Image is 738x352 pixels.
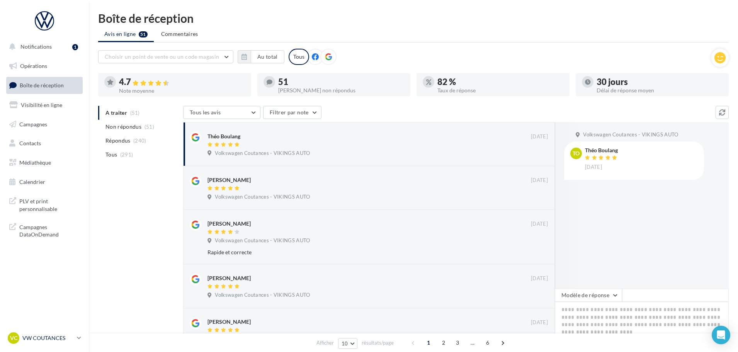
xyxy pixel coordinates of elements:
[6,331,83,345] a: VC VW COUTANCES
[5,174,84,190] a: Calendrier
[19,179,45,185] span: Calendrier
[105,123,141,131] span: Non répondus
[585,148,619,153] div: Théo Boulang
[5,77,84,94] a: Boîte de réception
[20,43,52,50] span: Notifications
[105,151,117,158] span: Tous
[585,164,602,171] span: [DATE]
[119,88,245,94] div: Note moyenne
[207,176,251,184] div: [PERSON_NAME]
[21,102,62,108] span: Visibilité en ligne
[120,151,133,158] span: (291)
[466,337,479,349] span: ...
[5,193,84,216] a: PLV et print personnalisable
[5,97,84,113] a: Visibilité en ligne
[161,31,198,37] span: Commentaires
[22,334,74,342] p: VW COUTANCES
[119,78,245,87] div: 4.7
[215,150,310,157] span: Volkswagen Coutances - VIKINGS AUTO
[19,159,51,166] span: Médiathèque
[342,340,348,347] span: 10
[278,88,404,93] div: [PERSON_NAME] non répondus
[451,337,464,349] span: 3
[207,274,251,282] div: [PERSON_NAME]
[105,53,219,60] span: Choisir un point de vente ou un code magasin
[5,39,81,55] button: Notifications 1
[215,194,310,201] span: Volkswagen Coutances - VIKINGS AUTO
[338,338,358,349] button: 10
[215,237,310,244] span: Volkswagen Coutances - VIKINGS AUTO
[5,155,84,171] a: Médiathèque
[20,63,47,69] span: Opérations
[362,339,394,347] span: résultats/page
[207,220,251,228] div: [PERSON_NAME]
[19,196,80,213] span: PLV et print personnalisable
[72,44,78,50] div: 1
[207,133,240,140] div: Théo Boulang
[5,219,84,241] a: Campagnes DataOnDemand
[251,50,284,63] button: Au total
[583,131,678,138] span: Volkswagen Coutances - VIKINGS AUTO
[573,150,580,157] span: To
[20,82,64,88] span: Boîte de réception
[263,106,321,119] button: Filtrer par note
[19,140,41,146] span: Contacts
[5,135,84,151] a: Contacts
[145,124,154,130] span: (51)
[98,50,233,63] button: Choisir un point de vente ou un code magasin
[316,339,334,347] span: Afficher
[422,337,435,349] span: 1
[531,221,548,228] span: [DATE]
[289,49,309,65] div: Tous
[207,248,498,256] div: Rapide et correcte
[183,106,260,119] button: Tous les avis
[597,78,723,86] div: 30 jours
[531,133,548,140] span: [DATE]
[481,337,494,349] span: 6
[238,50,284,63] button: Au total
[555,289,622,302] button: Modèle de réponse
[531,319,548,326] span: [DATE]
[98,12,729,24] div: Boîte de réception
[597,88,723,93] div: Délai de réponse moyen
[190,109,221,116] span: Tous les avis
[215,292,310,299] span: Volkswagen Coutances - VIKINGS AUTO
[712,326,730,344] div: Open Intercom Messenger
[531,177,548,184] span: [DATE]
[278,78,404,86] div: 51
[19,121,47,127] span: Campagnes
[105,137,131,145] span: Répondus
[437,88,563,93] div: Taux de réponse
[437,78,563,86] div: 82 %
[531,275,548,282] span: [DATE]
[19,222,80,238] span: Campagnes DataOnDemand
[5,58,84,74] a: Opérations
[133,138,146,144] span: (240)
[437,337,450,349] span: 2
[5,116,84,133] a: Campagnes
[10,334,17,342] span: VC
[207,318,251,326] div: [PERSON_NAME]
